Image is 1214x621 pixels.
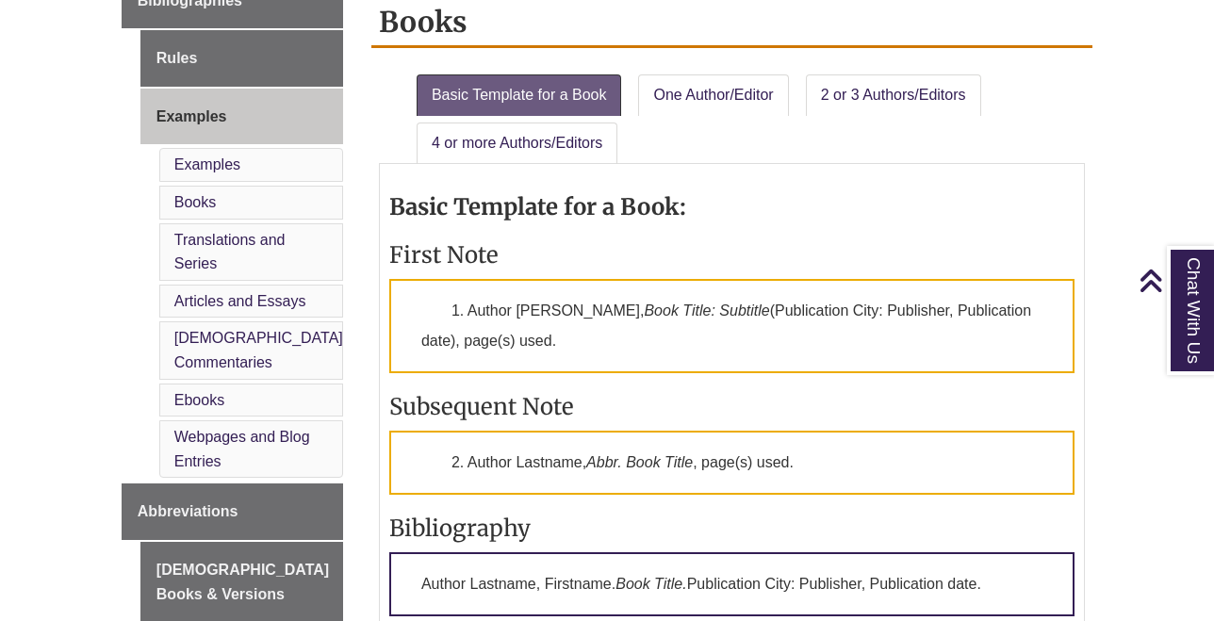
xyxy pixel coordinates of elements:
[174,429,310,469] a: Webpages and Blog Entries
[174,392,224,408] a: Ebooks
[389,279,1075,373] p: 1. Author [PERSON_NAME], (Publication City: Publisher, Publication date), page(s) used.
[389,392,1075,421] h3: Subsequent Note
[417,123,617,164] a: 4 or more Authors/Editors
[389,192,686,221] strong: Basic Template for a Book:
[140,30,343,87] a: Rules
[138,503,238,519] span: Abbreviations
[122,483,343,540] a: Abbreviations
[389,514,1075,543] h3: Bibliography
[644,302,769,319] em: Book Title: Subtitle
[389,431,1075,495] p: 2. Author Lastname, , page(s) used.
[174,194,216,210] a: Books
[615,576,686,592] em: Book Title.
[586,454,693,470] em: Abbr. Book Title
[140,89,343,145] a: Examples
[638,74,788,116] a: One Author/Editor
[174,293,306,309] a: Articles and Essays
[174,156,240,172] a: Examples
[174,232,286,272] a: Translations and Series
[174,330,343,370] a: [DEMOGRAPHIC_DATA] Commentaries
[806,74,981,116] a: 2 or 3 Authors/Editors
[389,552,1075,616] p: Author Lastname, Firstname. Publication City: Publisher, Publication date.
[1139,268,1209,293] a: Back to Top
[417,74,622,116] a: Basic Template for a Book
[389,240,1075,270] h3: First Note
